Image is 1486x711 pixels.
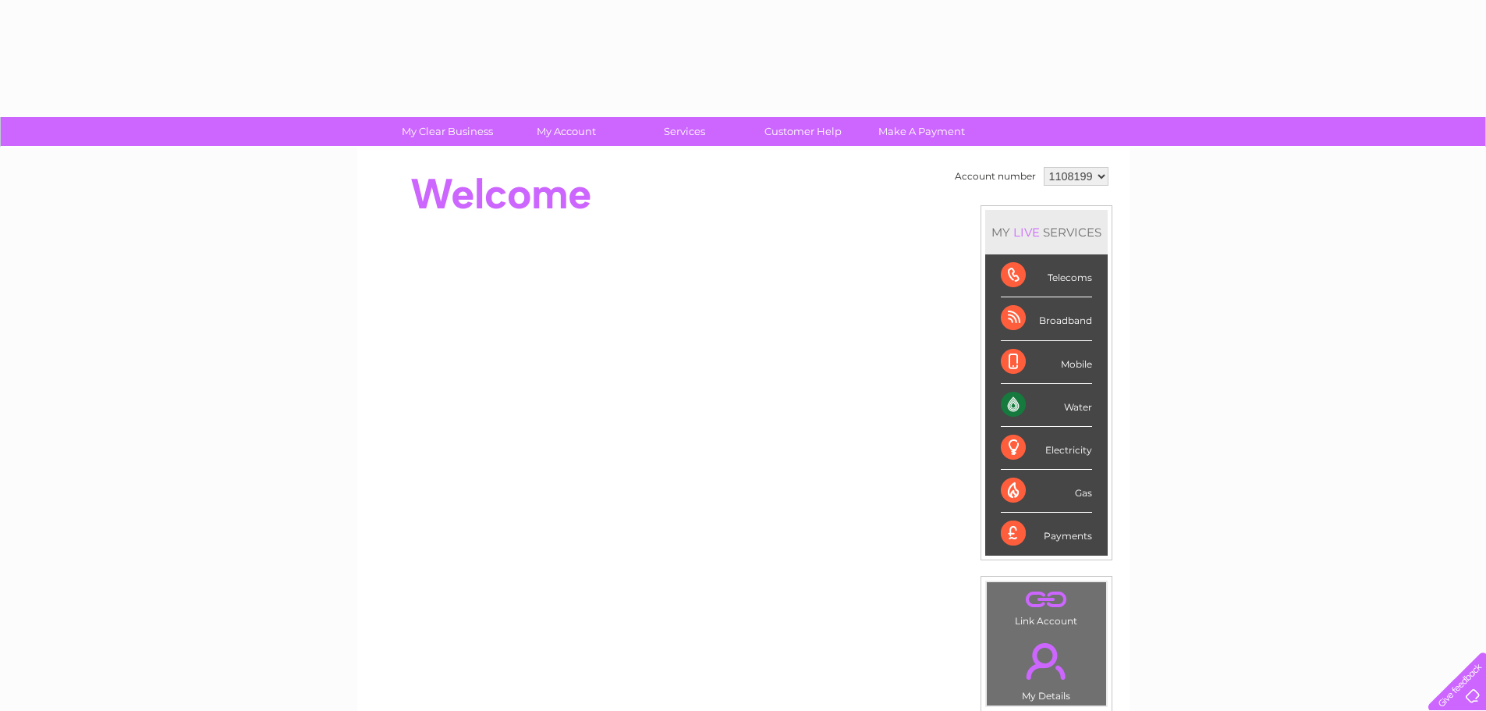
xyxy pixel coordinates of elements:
[1001,384,1092,427] div: Water
[1001,254,1092,297] div: Telecoms
[857,117,986,146] a: Make A Payment
[739,117,867,146] a: Customer Help
[1001,470,1092,513] div: Gas
[991,586,1102,613] a: .
[986,630,1107,706] td: My Details
[502,117,630,146] a: My Account
[1001,513,1092,555] div: Payments
[985,210,1108,254] div: MY SERVICES
[620,117,749,146] a: Services
[991,634,1102,688] a: .
[1001,297,1092,340] div: Broadband
[1001,427,1092,470] div: Electricity
[951,163,1040,190] td: Account number
[1001,341,1092,384] div: Mobile
[1010,225,1043,240] div: LIVE
[986,581,1107,631] td: Link Account
[383,117,512,146] a: My Clear Business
